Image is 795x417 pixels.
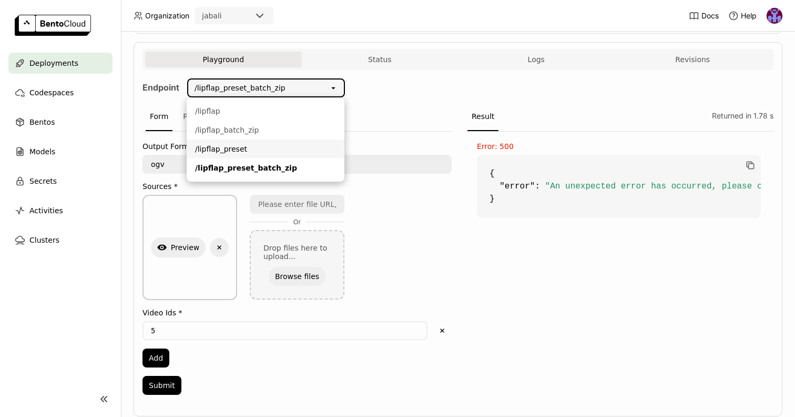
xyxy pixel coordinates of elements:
button: Browse files [269,267,325,286]
span: : [535,182,540,191]
a: Clusters [8,230,113,251]
button: Add [142,349,169,368]
label: Sources * [142,182,452,191]
div: Returned in 1.78 s [708,103,773,131]
button: Playground [145,52,302,67]
span: Codespaces [29,86,74,99]
button: Preview [151,237,206,257]
img: logo [15,15,91,36]
div: Result [467,103,498,131]
strong: Endpoint [142,82,179,93]
div: /lipflap_batch_zip [195,125,336,135]
svg: Delete [437,326,447,335]
a: Docs [689,11,719,21]
a: Bentos [8,112,113,133]
img: Alex Karguine [767,8,782,24]
div: Form [146,103,172,131]
svg: Show [157,243,167,252]
a: Secrets [8,171,113,192]
span: Organization [145,11,189,21]
div: Drop files here to upload... [263,244,331,261]
button: Submit [142,376,181,395]
span: Clusters [29,234,59,246]
label: Output Format [142,142,452,151]
div: /lipflap_preset_batch_zip [195,163,336,173]
div: jabali [202,11,222,21]
ul: Menu [187,97,344,182]
span: Deployments [29,57,78,69]
svg: open [329,84,338,92]
a: Codespaces [8,82,113,103]
span: } [490,194,495,204]
a: Activities [8,200,113,221]
span: Activities [29,204,63,217]
a: Models [8,141,113,162]
span: Error: 500 [477,142,514,151]
span: Secrets [29,175,57,187]
div: /lipflap [195,106,336,116]
textarea: ogv [144,156,451,173]
button: Revisions [615,52,771,67]
input: Selected jabali. [223,11,224,22]
span: Docs [701,11,719,21]
span: Models [29,145,55,158]
input: Please enter file URL, for example: https://example.com/file_url [251,196,343,213]
div: /lipflap_preset_batch_zip [195,83,286,93]
svg: Delete [215,243,224,252]
span: Bentos [29,116,55,128]
button: Logs [458,52,615,67]
input: Selected /lipflap_preset_batch_zip. [287,83,288,93]
div: Help [728,11,757,21]
span: Or [288,218,306,226]
a: Deployments [8,53,113,74]
button: Status [302,52,458,67]
div: /lipflap_preset [195,144,336,154]
div: Python [179,103,213,131]
span: Help [741,11,757,21]
span: { [490,169,495,178]
label: Video Ids * [142,309,452,317]
span: "error" [500,182,535,191]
